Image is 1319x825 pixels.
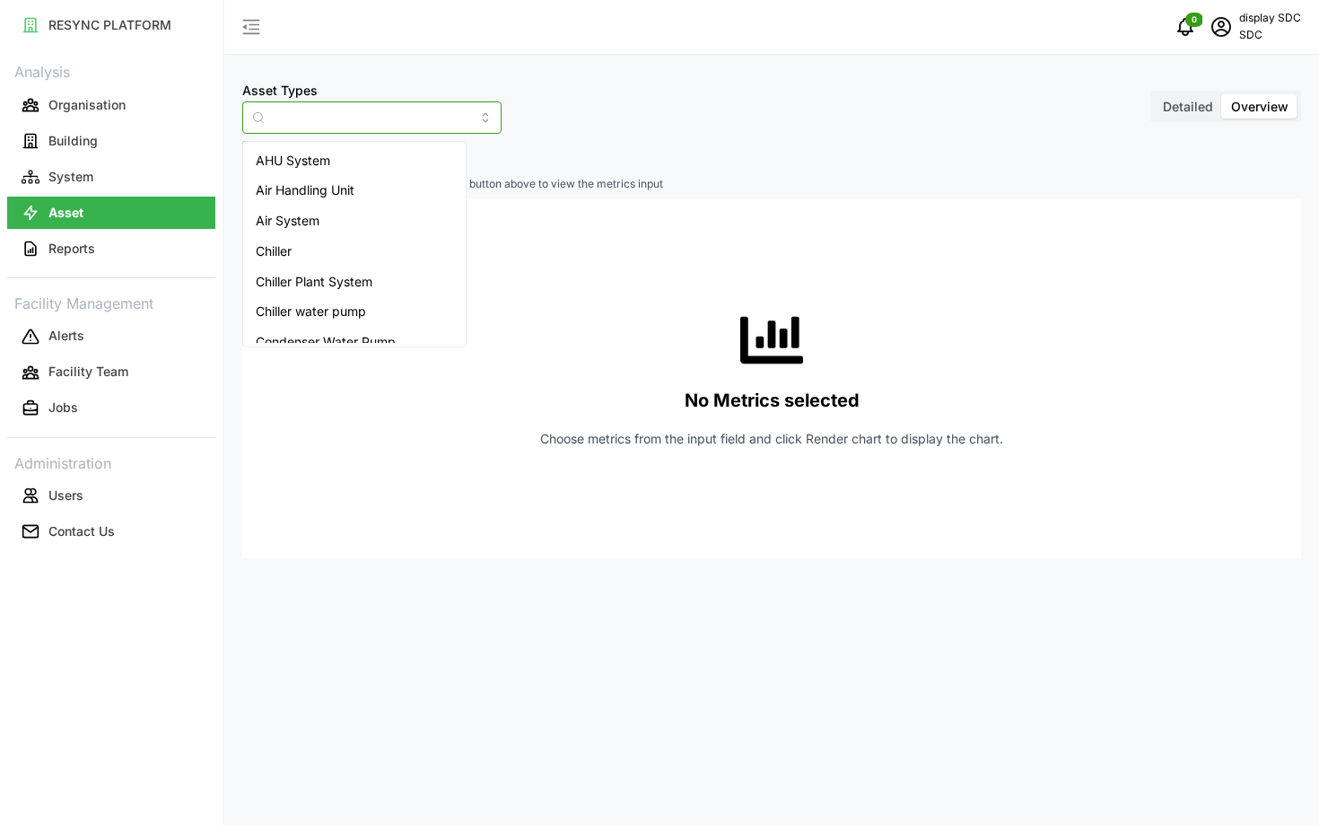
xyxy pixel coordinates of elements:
p: System [48,168,93,186]
label: Asset Types [242,81,318,101]
a: Asset [7,195,215,231]
button: Alerts [7,320,215,353]
p: Users [48,487,83,505]
a: Organisation [7,87,215,123]
span: Detailed [1163,99,1213,114]
a: Alerts [7,319,215,355]
span: Chiller Plant System [256,272,372,292]
a: Contact Us [7,513,215,549]
p: Choose metrics from the input field and click Render chart to display the chart. [540,430,1003,448]
p: Building [48,132,98,150]
a: RESYNC PLATFORM [7,7,215,43]
p: Organisation [48,96,126,114]
button: Reports [7,233,215,265]
p: Select items in the 'Select Locations/Assets' button above to view the metrics input [242,177,1301,192]
a: Building [7,123,215,159]
a: Reports [7,231,215,267]
a: Users [7,478,215,513]
button: RESYNC PLATFORM [7,9,215,41]
p: Facility Management [7,289,215,315]
span: Condenser Water Pump [256,332,396,352]
button: Users [7,479,215,512]
p: Asset [48,204,83,222]
a: Jobs [7,391,215,426]
span: Air Handling Unit [256,180,354,200]
span: 0 [1192,13,1197,26]
p: Jobs [48,399,78,417]
button: Asset [7,197,215,229]
button: notifications [1167,9,1203,45]
span: Air System [256,211,319,231]
p: Facility Team [48,363,128,381]
p: Analysis [7,57,215,83]
span: Chiller water pump [256,302,366,321]
span: Chiller [256,241,292,261]
p: SDC [1239,27,1301,44]
a: System [7,159,215,195]
p: Contact Us [48,522,115,540]
button: System [7,161,215,193]
button: Organisation [7,89,215,121]
button: Jobs [7,392,215,425]
p: No Metrics selected [685,386,860,416]
button: Facility Team [7,356,215,389]
a: Facility Team [7,355,215,391]
p: Reports [48,240,95,258]
span: Overview [1231,99,1288,114]
p: display SDC [1239,10,1301,27]
button: Contact Us [7,515,215,548]
p: RESYNC PLATFORM [48,16,171,34]
p: Alerts [48,327,84,345]
p: Administration [7,449,215,475]
span: AHU System [256,151,330,171]
button: Building [7,125,215,157]
button: schedule [1203,9,1239,45]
